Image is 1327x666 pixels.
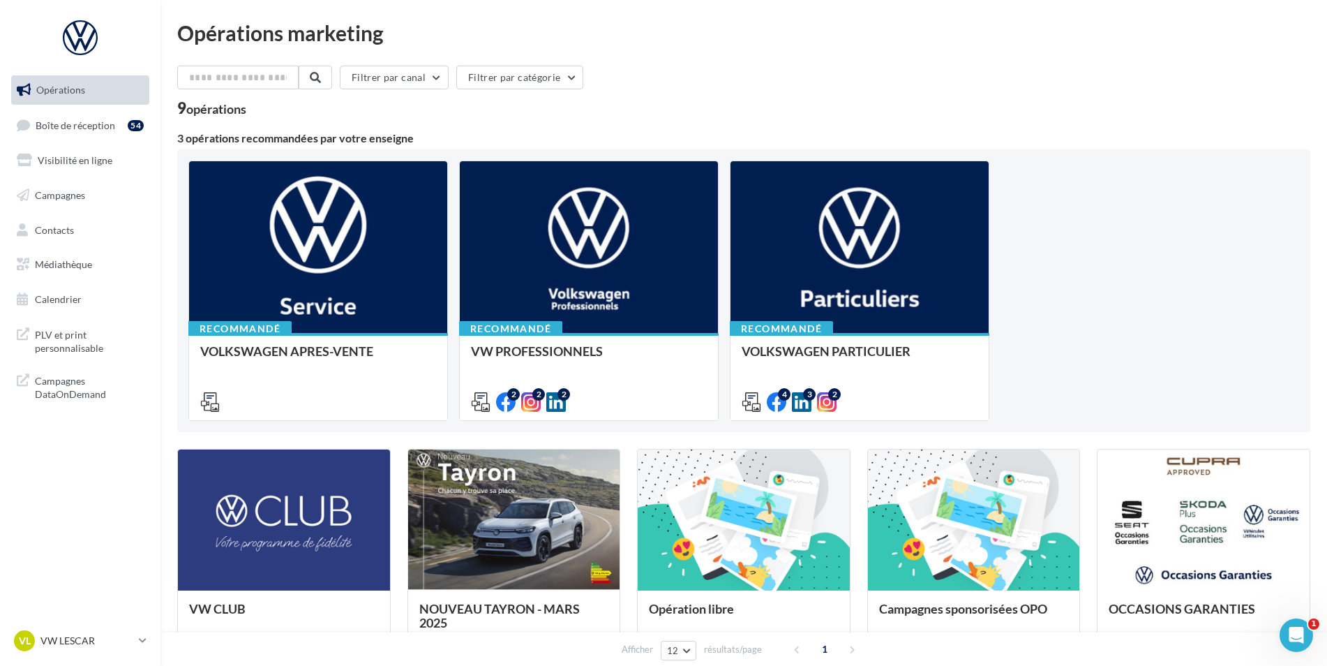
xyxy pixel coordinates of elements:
div: Recommandé [730,321,833,336]
span: VL [19,634,31,648]
span: Campagnes sponsorisées OPO [879,601,1047,616]
span: Opérations [36,84,85,96]
span: VOLKSWAGEN PARTICULIER [742,343,910,359]
a: Opérations [8,75,152,105]
div: 9 [177,101,246,116]
span: 1 [1308,619,1319,630]
span: Médiathèque [35,258,92,270]
span: PLV et print personnalisable [35,325,144,355]
a: Boîte de réception54 [8,110,152,140]
iframe: Intercom live chat [1280,619,1313,652]
p: VW LESCAR [40,634,133,648]
span: NOUVEAU TAYRON - MARS 2025 [419,601,580,630]
span: 1 [814,638,836,660]
button: Filtrer par catégorie [456,66,583,89]
a: Campagnes [8,181,152,210]
div: 2 [532,388,545,401]
button: 12 [661,641,696,660]
span: Campagnes [35,189,85,201]
span: Calendrier [35,293,82,305]
a: Contacts [8,216,152,245]
div: 2 [507,388,520,401]
div: Opérations marketing [177,22,1310,43]
span: Opération libre [649,601,734,616]
a: Calendrier [8,285,152,314]
div: 3 opérations recommandées par votre enseigne [177,133,1310,144]
span: résultats/page [704,643,762,656]
a: VL VW LESCAR [11,628,149,654]
div: Recommandé [459,321,562,336]
a: PLV et print personnalisable [8,320,152,361]
span: Contacts [35,223,74,235]
span: Boîte de réception [36,119,115,131]
div: Recommandé [188,321,292,336]
span: VW PROFESSIONNELS [471,343,603,359]
span: Visibilité en ligne [38,154,112,166]
div: 2 [557,388,570,401]
div: 4 [778,388,790,401]
a: Médiathèque [8,250,152,279]
div: opérations [186,103,246,115]
span: VOLKSWAGEN APRES-VENTE [200,343,373,359]
button: Filtrer par canal [340,66,449,89]
span: 12 [667,645,679,656]
a: Campagnes DataOnDemand [8,366,152,407]
span: Afficher [622,643,653,656]
span: Campagnes DataOnDemand [35,371,144,401]
span: VW CLUB [189,601,246,616]
div: 54 [128,120,144,131]
a: Visibilité en ligne [8,146,152,175]
span: OCCASIONS GARANTIES [1109,601,1255,616]
div: 2 [828,388,841,401]
div: 3 [803,388,816,401]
